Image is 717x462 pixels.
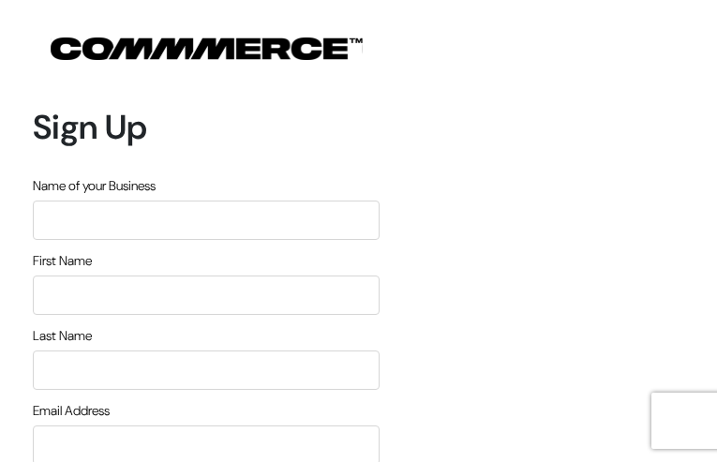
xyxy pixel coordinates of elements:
img: COMMMERCE [51,37,363,60]
label: Email Address [33,401,110,421]
label: Last Name [33,326,92,346]
label: Name of your Business [33,176,156,196]
label: First Name [33,251,92,271]
h1: Sign Up [33,107,380,147]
